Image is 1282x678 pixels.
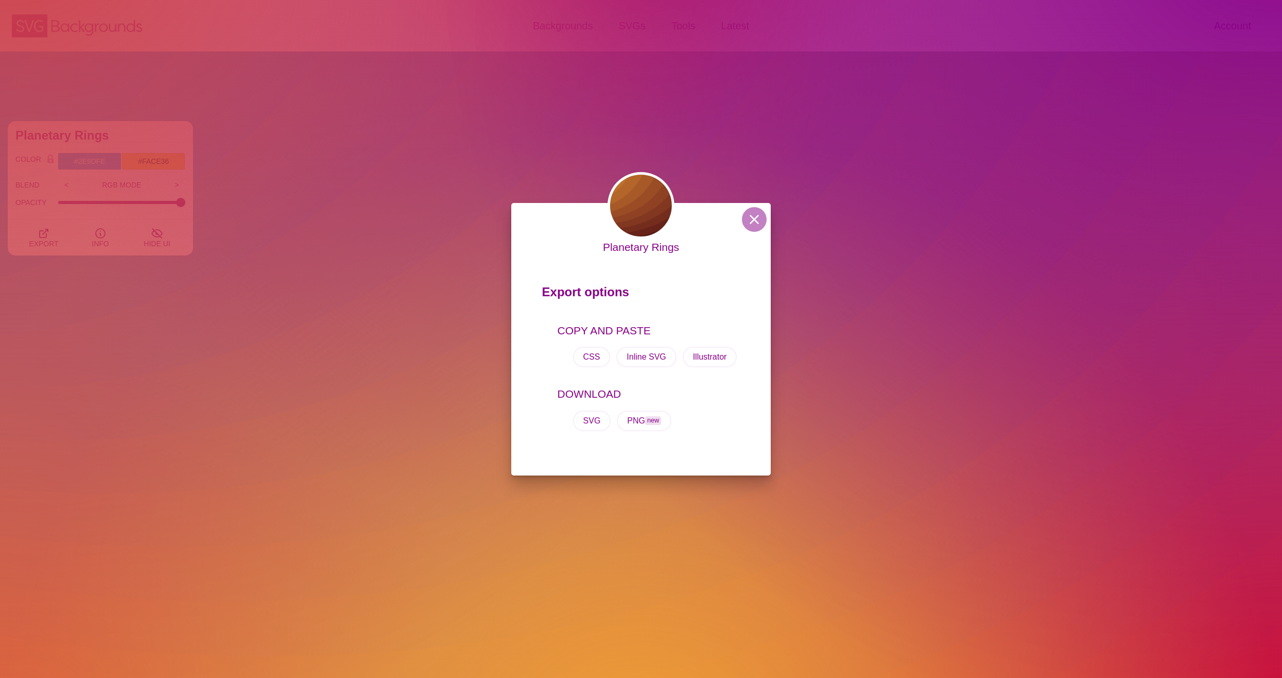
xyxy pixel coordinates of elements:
p: Planetary Rings [603,239,679,256]
p: COPY AND PASTE [558,323,740,339]
button: PNGnew [617,411,671,431]
button: SVG [573,411,611,431]
p: Export options [542,280,740,309]
img: layered curves shape blend background [608,172,674,239]
button: CSS [573,347,611,367]
p: DOWNLOAD [558,386,740,402]
button: Illustrator [683,347,737,367]
span: new [645,416,661,425]
button: Inline SVG [616,347,676,367]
